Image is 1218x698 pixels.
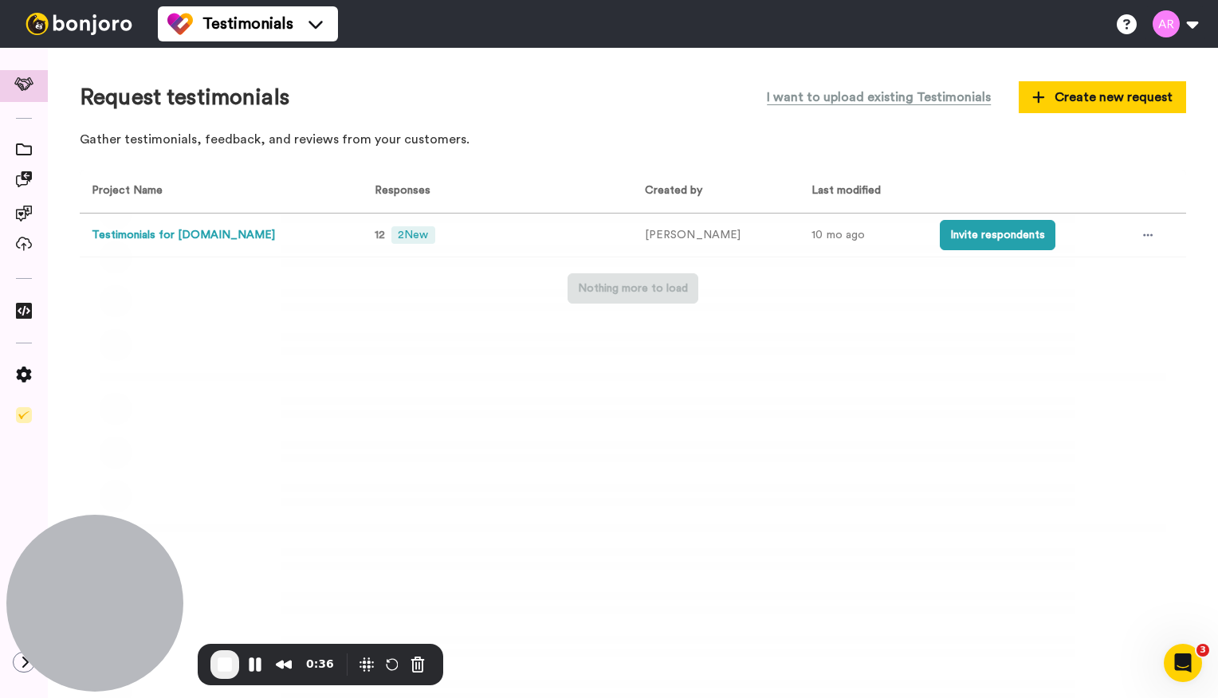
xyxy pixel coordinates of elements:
span: 12 [375,229,385,241]
span: 2 New [391,226,434,244]
img: Checklist.svg [16,407,32,423]
span: Create new request [1032,88,1173,107]
th: Project Name [80,170,356,214]
span: Testimonials [202,13,293,35]
button: Create new request [1019,81,1186,113]
h1: Request testimonials [80,85,289,110]
button: I want to upload existing Testimonials [755,80,1003,115]
button: Testimonials for [DOMAIN_NAME] [92,227,275,244]
span: 3 [1196,644,1209,657]
th: Last modified [800,170,928,214]
img: bj-logo-header-white.svg [19,13,139,35]
td: 10 mo ago [800,214,928,257]
span: Responses [368,185,430,196]
iframe: Intercom live chat [1164,644,1202,682]
th: Created by [633,170,800,214]
span: I want to upload existing Testimonials [767,88,991,107]
button: Invite respondents [940,220,1055,250]
img: tm-color.svg [167,11,193,37]
td: [PERSON_NAME] [633,214,800,257]
button: Nothing more to load [568,273,698,304]
p: Gather testimonials, feedback, and reviews from your customers. [80,131,1186,149]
